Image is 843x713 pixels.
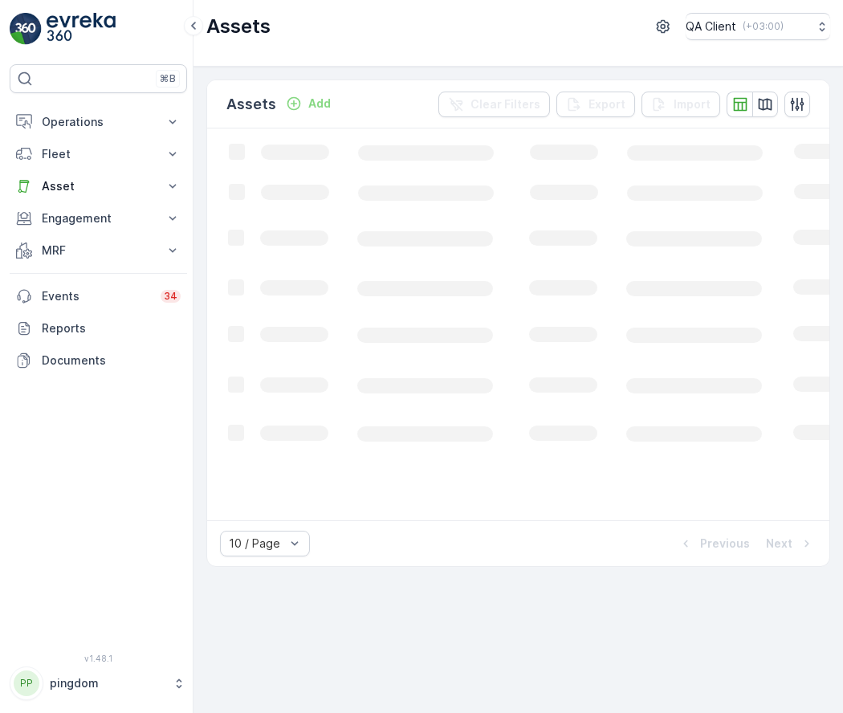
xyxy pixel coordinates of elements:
[42,178,155,194] p: Asset
[686,13,830,40] button: QA Client(+03:00)
[674,96,711,112] p: Import
[10,170,187,202] button: Asset
[10,344,187,377] a: Documents
[42,320,181,336] p: Reports
[766,536,792,552] p: Next
[10,280,187,312] a: Events34
[14,670,39,696] div: PP
[10,654,187,663] span: v 1.48.1
[676,534,751,553] button: Previous
[641,92,720,117] button: Import
[206,14,271,39] p: Assets
[160,72,176,85] p: ⌘B
[42,210,155,226] p: Engagement
[226,93,276,116] p: Assets
[42,242,155,259] p: MRF
[42,352,181,369] p: Documents
[42,288,151,304] p: Events
[279,94,337,113] button: Add
[764,534,817,553] button: Next
[10,666,187,700] button: PPpingdom
[10,202,187,234] button: Engagement
[588,96,625,112] p: Export
[556,92,635,117] button: Export
[686,18,736,35] p: QA Client
[10,106,187,138] button: Operations
[10,13,42,45] img: logo
[10,138,187,170] button: Fleet
[700,536,750,552] p: Previous
[164,290,177,303] p: 34
[50,675,165,691] p: pingdom
[10,234,187,267] button: MRF
[308,96,331,112] p: Add
[42,146,155,162] p: Fleet
[47,13,116,45] img: logo_light-DOdMpM7g.png
[42,114,155,130] p: Operations
[743,20,784,33] p: ( +03:00 )
[438,92,550,117] button: Clear Filters
[10,312,187,344] a: Reports
[470,96,540,112] p: Clear Filters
